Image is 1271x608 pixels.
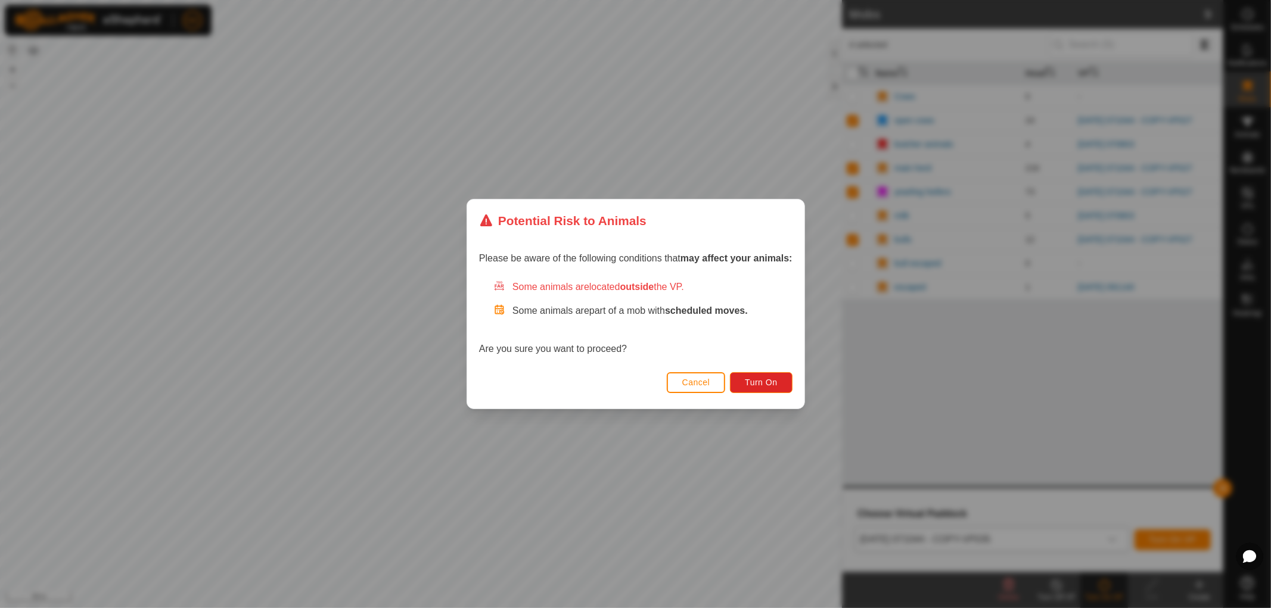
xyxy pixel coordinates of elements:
[479,280,793,356] div: Are you sure you want to proceed?
[479,253,793,263] span: Please be aware of the following conditions that
[730,372,792,393] button: Turn On
[682,378,710,387] span: Cancel
[589,282,684,292] span: located the VP.
[479,211,647,230] div: Potential Risk to Animals
[493,280,793,294] div: Some animals are
[745,378,777,387] span: Turn On
[665,305,748,316] strong: scheduled moves.
[666,372,725,393] button: Cancel
[512,304,793,318] p: Some animals are
[589,305,748,316] span: part of a mob with
[680,253,793,263] strong: may affect your animals:
[620,282,654,292] strong: outside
